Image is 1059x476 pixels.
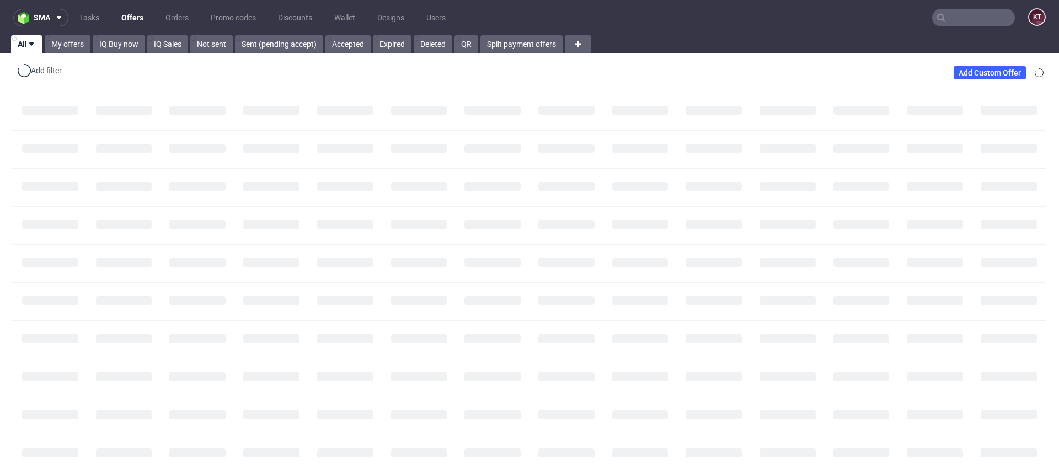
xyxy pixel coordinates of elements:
a: Add Custom Offer [954,66,1026,79]
a: Tasks [73,9,106,26]
a: Sent (pending accept) [235,35,323,53]
a: Deleted [414,35,452,53]
a: Designs [371,9,411,26]
a: All [11,35,42,53]
a: IQ Buy now [93,35,145,53]
a: QR [454,35,478,53]
span: sma [34,14,50,22]
a: Accepted [325,35,371,53]
a: Users [420,9,452,26]
img: logo [18,12,34,24]
a: Split payment offers [480,35,563,53]
a: Not sent [190,35,233,53]
a: Discounts [271,9,319,26]
a: Wallet [328,9,362,26]
figcaption: KT [1029,9,1045,25]
button: sma [13,9,68,26]
a: Expired [373,35,411,53]
a: Offers [115,9,150,26]
a: IQ Sales [147,35,188,53]
a: My offers [45,35,90,53]
a: Promo codes [204,9,263,26]
a: Orders [159,9,195,26]
div: Add filter [15,62,64,79]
